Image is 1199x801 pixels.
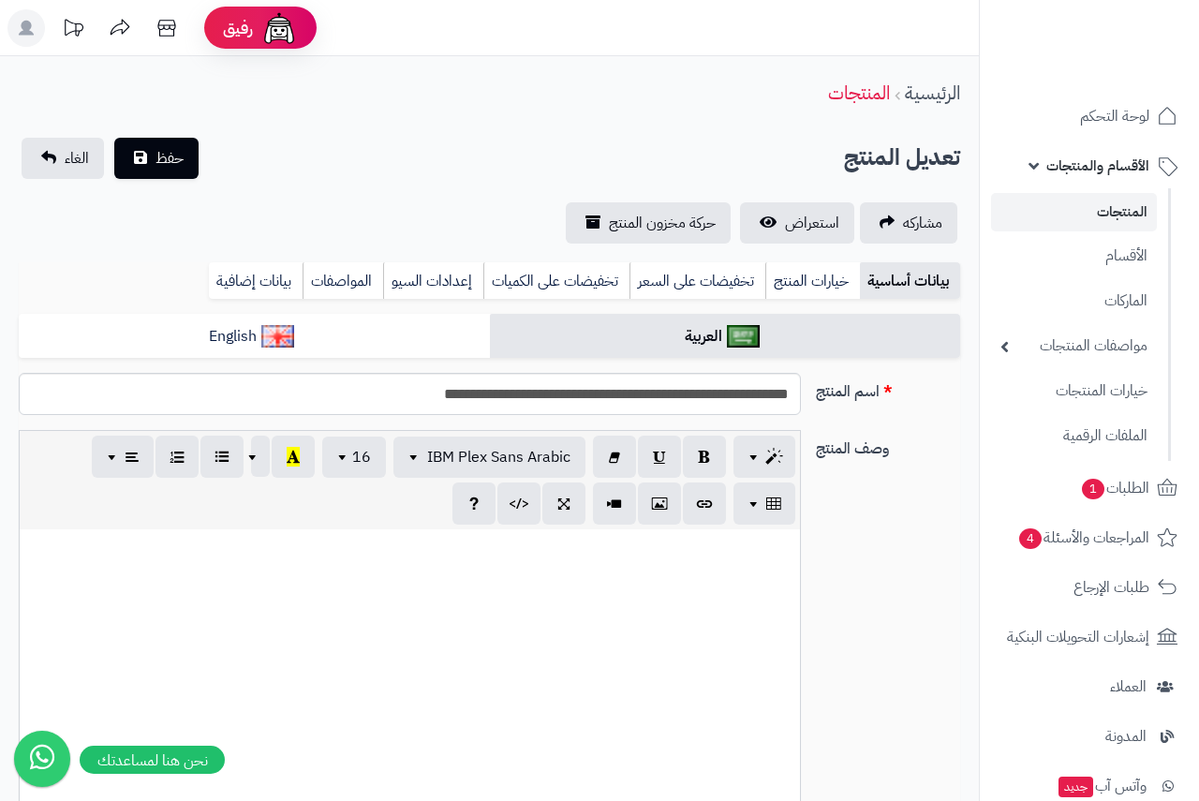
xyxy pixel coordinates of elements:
span: العملاء [1110,674,1147,700]
span: وآتس آب [1057,773,1147,799]
span: 16 [352,446,371,468]
a: استعراض [740,202,854,244]
a: خيارات المنتج [765,262,860,300]
a: إشعارات التحويلات البنكية [991,615,1188,660]
a: المراجعات والأسئلة4 [991,515,1188,560]
label: وصف المنتج [808,430,968,460]
button: IBM Plex Sans Arabic [393,437,585,478]
img: ai-face.png [260,9,298,47]
a: لوحة التحكم [991,94,1188,139]
a: بيانات أساسية [860,262,960,300]
span: الطلبات [1080,475,1149,501]
a: خيارات المنتجات [991,371,1157,411]
a: مشاركه [860,202,957,244]
span: جديد [1058,777,1093,797]
a: الرئيسية [905,79,960,107]
span: المدونة [1105,723,1147,749]
img: logo-2.png [1072,46,1181,85]
a: حركة مخزون المنتج [566,202,731,244]
a: إعدادات السيو [383,262,483,300]
span: المراجعات والأسئلة [1017,525,1149,551]
span: إشعارات التحويلات البنكية [1007,624,1149,650]
button: 16 [322,437,386,478]
span: الأقسام والمنتجات [1046,153,1149,179]
a: بيانات إضافية [209,262,303,300]
img: العربية [727,325,760,348]
a: المنتجات [991,193,1157,231]
a: المواصفات [303,262,383,300]
h2: تعديل المنتج [844,139,960,177]
span: لوحة التحكم [1080,103,1149,129]
span: حركة مخزون المنتج [609,212,716,234]
span: مشاركه [903,212,942,234]
a: طلبات الإرجاع [991,565,1188,610]
span: 1 [1082,478,1104,498]
button: حفظ [114,138,199,179]
span: رفيق [223,17,253,39]
a: مواصفات المنتجات [991,326,1157,366]
a: العربية [490,314,961,360]
label: اسم المنتج [808,373,968,403]
span: حفظ [155,147,184,170]
img: English [261,325,294,348]
a: الأقسام [991,236,1157,276]
a: الماركات [991,281,1157,321]
span: طلبات الإرجاع [1073,574,1149,601]
a: الملفات الرقمية [991,416,1157,456]
span: 4 [1019,527,1042,548]
a: English [19,314,490,360]
a: تحديثات المنصة [50,9,96,52]
a: الغاء [22,138,104,179]
span: IBM Plex Sans Arabic [427,446,570,468]
a: المنتجات [828,79,890,107]
a: العملاء [991,664,1188,709]
a: الطلبات1 [991,466,1188,511]
span: استعراض [785,212,839,234]
span: الغاء [65,147,89,170]
a: تخفيضات على السعر [629,262,765,300]
a: تخفيضات على الكميات [483,262,629,300]
a: المدونة [991,714,1188,759]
